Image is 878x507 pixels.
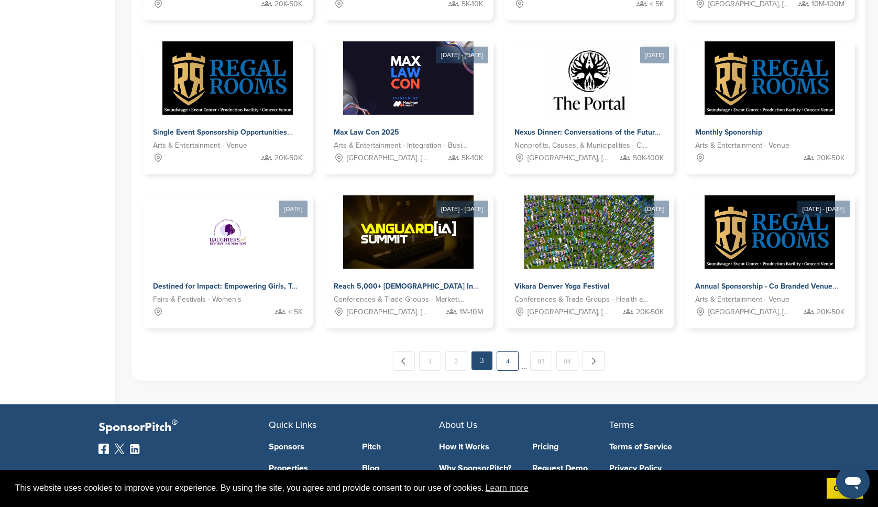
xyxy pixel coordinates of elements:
span: 20K-50K [817,306,844,318]
span: Terms [609,419,634,431]
span: Max Law Con 2025 [334,128,399,137]
img: Twitter [114,444,125,454]
img: Sponsorpitch & [705,41,835,115]
span: Arts & Entertainment - Integration - Business [334,140,467,151]
img: Facebook [98,444,109,454]
img: Sponsorpitch & [524,195,654,269]
span: Nonprofits, Causes, & Municipalities - Clubs [514,140,648,151]
span: Quick Links [269,419,316,431]
a: learn more about cookies [484,480,530,496]
a: 83 [530,351,552,371]
img: Sponsorpitch & [545,41,633,115]
span: [GEOGRAPHIC_DATA], [GEOGRAPHIC_DATA] [708,306,792,318]
iframe: Botón para iniciar la ventana de mensajería [836,465,870,499]
span: [GEOGRAPHIC_DATA], [GEOGRAPHIC_DATA] [347,306,431,318]
div: [DATE] - [DATE] [436,201,488,217]
img: Sponsorpitch & [191,195,265,269]
img: Sponsorpitch & [705,195,835,269]
a: Request Demo [532,464,610,472]
a: Sponsorpitch & Single Event Sponsorship Opportunities Arts & Entertainment - Venue 20K-50K [142,41,313,174]
span: Vikara Denver Yoga Festival [514,282,610,291]
a: 2 [445,351,467,371]
img: Sponsorpitch & [343,195,474,269]
a: [DATE] - [DATE] Sponsorpitch & Reach 5,000+ [DEMOGRAPHIC_DATA] Innovators at Vanguardia Summit Co... [323,179,493,328]
a: dismiss cookie message [827,478,863,499]
span: Fairs & Festivals - Women's [153,294,242,305]
a: How It Works [439,443,517,451]
div: [DATE] [640,201,669,217]
a: Properties [269,464,346,472]
a: 1 [419,351,441,371]
span: Arts & Entertainment - Venue [695,294,789,305]
a: 4 [497,351,519,371]
span: [GEOGRAPHIC_DATA], [GEOGRAPHIC_DATA] [528,152,611,164]
a: Sponsorpitch & Monthly Sponorship Arts & Entertainment - Venue 20K-50K [685,41,855,174]
span: 5K-10K [462,152,483,164]
div: [DATE] - [DATE] [797,201,850,217]
span: 50K-100K [633,152,664,164]
a: ← Previous [393,351,415,371]
span: 20K-50K [817,152,844,164]
span: Conferences & Trade Groups - Health and Wellness [514,294,648,305]
div: [DATE] [279,201,308,217]
span: 20K-50K [275,152,302,164]
span: This website uses cookies to improve your experience. By using the site, you agree and provide co... [15,480,818,496]
a: [DATE] Sponsorpitch & Destined for Impact: Empowering Girls, Transforming Communities Fairs & Fes... [142,179,313,328]
span: Annual Sponsorship - Co Branded Venue [695,282,832,291]
a: [DATE] - [DATE] Sponsorpitch & Max Law Con 2025 Arts & Entertainment - Integration - Business [GE... [323,25,493,174]
a: Pitch [362,443,440,451]
div: [DATE] [640,47,669,63]
span: Destined for Impact: Empowering Girls, Transforming Communities [153,282,380,291]
em: 3 [471,351,492,370]
span: [GEOGRAPHIC_DATA], [GEOGRAPHIC_DATA] [347,152,431,164]
img: Sponsorpitch & [343,41,474,115]
span: 20K-50K [636,306,664,318]
img: Sponsorpitch & [162,41,293,115]
span: Arts & Entertainment - Venue [695,140,789,151]
a: Blog [362,464,440,472]
span: [GEOGRAPHIC_DATA], [GEOGRAPHIC_DATA] [528,306,611,318]
span: … [522,351,527,370]
span: About Us [439,419,477,431]
a: [DATE] Sponsorpitch & Vikara Denver Yoga Festival Conferences & Trade Groups - Health and Wellnes... [504,179,674,328]
a: Pricing [532,443,610,451]
p: SponsorPitch [98,420,269,435]
a: Next → [583,351,605,371]
div: [DATE] - [DATE] [436,47,488,63]
span: Single Event Sponsorship Opportunities [153,128,287,137]
span: Monthly Sponorship [695,128,762,137]
a: Privacy Policy [609,464,764,472]
span: ® [172,416,178,429]
a: [DATE] - [DATE] Sponsorpitch & Annual Sponsorship - Co Branded Venue Arts & Entertainment - Venue... [685,179,855,328]
a: Why SponsorPitch? [439,464,517,472]
span: < 5K [288,306,302,318]
a: Sponsors [269,443,346,451]
span: Reach 5,000+ [DEMOGRAPHIC_DATA] Innovators at Vanguardia Summit [334,282,580,291]
span: 1M-10M [459,306,483,318]
span: Conferences & Trade Groups - Marketing Industry Conference [334,294,467,305]
a: [DATE] Sponsorpitch & Nexus Dinner: Conversations of the Future at The Portal Nonprofits, Causes,... [504,25,674,174]
span: Nexus Dinner: Conversations of the Future at The Portal [514,128,705,137]
a: Terms of Service [609,443,764,451]
span: Arts & Entertainment - Venue [153,140,247,151]
a: 84 [556,351,578,371]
